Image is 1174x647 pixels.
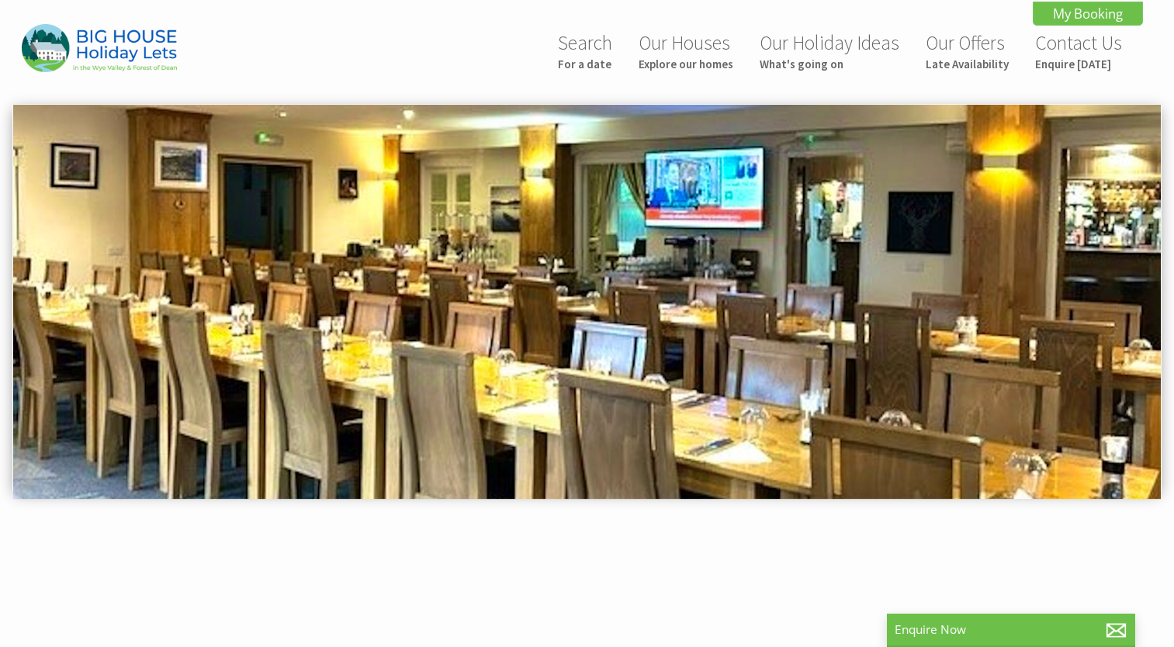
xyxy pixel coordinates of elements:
a: Our Holiday IdeasWhat's going on [760,30,899,71]
a: Our HousesExplore our homes [639,30,733,71]
small: Enquire [DATE] [1035,57,1122,71]
small: Explore our homes [639,57,733,71]
small: Late Availability [926,57,1009,71]
p: Enquire Now [895,621,1127,638]
small: For a date [558,57,612,71]
a: Contact UsEnquire [DATE] [1035,30,1122,71]
small: What's going on [760,57,899,71]
img: Big House Holiday Lets [22,24,177,71]
a: My Booking [1033,2,1143,26]
a: Our OffersLate Availability [926,30,1009,71]
a: SearchFor a date [558,30,612,71]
